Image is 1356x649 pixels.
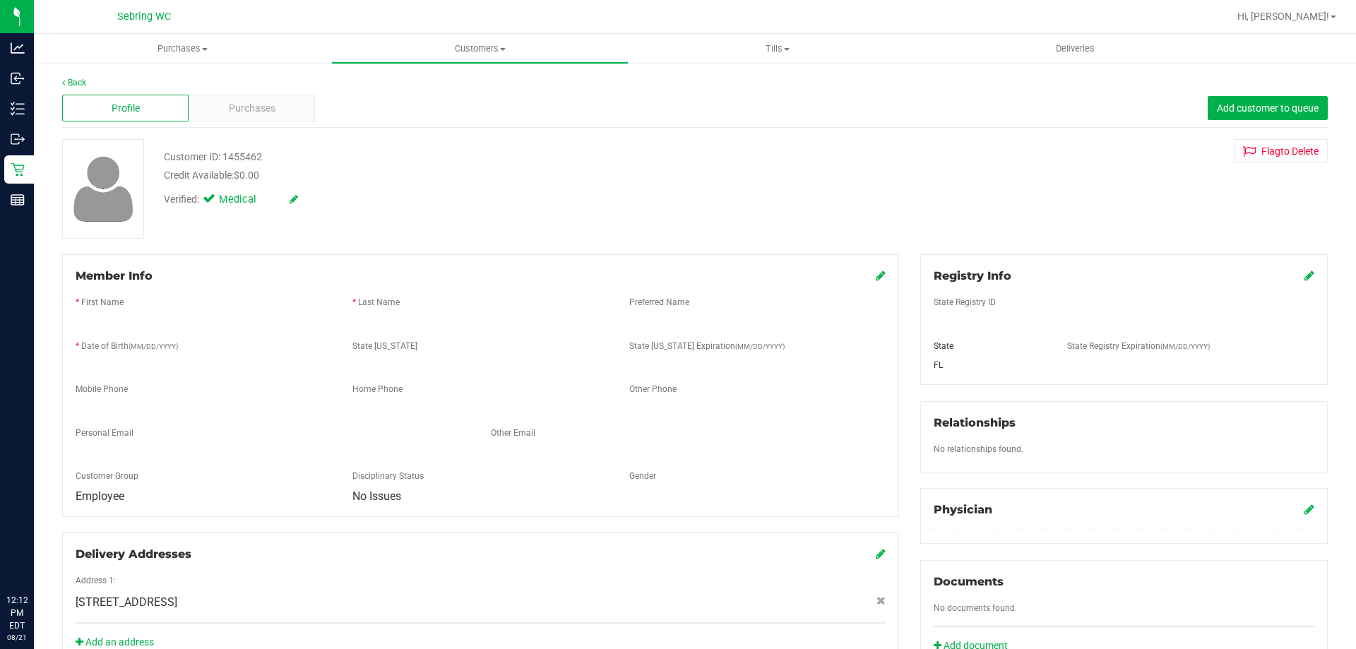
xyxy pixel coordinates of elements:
span: $0.00 [234,169,259,181]
label: Address 1: [76,574,116,587]
label: Last Name [358,296,400,309]
label: First Name [81,296,124,309]
a: Add an address [76,636,154,648]
span: Purchases [229,101,275,116]
label: State Registry Expiration [1067,340,1210,352]
span: Member Info [76,269,153,282]
a: Back [62,78,86,88]
span: Physician [934,503,992,516]
label: Date of Birth [81,340,178,352]
label: Home Phone [352,383,403,395]
span: Hi, [PERSON_NAME]! [1237,11,1329,22]
inline-svg: Inbound [11,71,25,85]
label: State Registry ID [934,296,996,309]
inline-svg: Inventory [11,102,25,116]
img: user-icon.png [66,153,141,225]
a: Customers [331,34,629,64]
span: Documents [934,575,1004,588]
inline-svg: Analytics [11,41,25,55]
span: Medical [219,192,275,208]
a: Deliveries [927,34,1224,64]
span: [STREET_ADDRESS] [76,594,177,611]
span: Registry Info [934,269,1011,282]
div: State [923,340,1057,352]
span: Relationships [934,416,1016,429]
label: Other Email [491,427,535,439]
span: No documents found. [934,603,1017,613]
span: Purchases [34,42,331,55]
span: Delivery Addresses [76,547,191,561]
label: Disciplinary Status [352,470,424,482]
inline-svg: Retail [11,162,25,177]
a: Tills [629,34,926,64]
p: 12:12 PM EDT [6,594,28,632]
label: Preferred Name [629,296,689,309]
div: Customer ID: 1455462 [164,150,262,165]
span: Add customer to queue [1217,102,1319,114]
div: FL [923,359,1057,371]
label: State [US_STATE] Expiration [629,340,785,352]
a: Purchases [34,34,331,64]
span: No Issues [352,489,401,503]
button: Flagto Delete [1234,139,1328,163]
span: Sebring WC [117,11,171,23]
label: Personal Email [76,427,133,439]
span: Tills [629,42,925,55]
iframe: Resource center [14,536,56,578]
div: Credit Available: [164,168,786,183]
label: Other Phone [629,383,677,395]
label: Gender [629,470,656,482]
button: Add customer to queue [1208,96,1328,120]
span: Employee [76,489,124,503]
p: 08/21 [6,632,28,643]
inline-svg: Reports [11,193,25,207]
span: Profile [112,101,140,116]
span: (MM/DD/YYYY) [1160,343,1210,350]
label: Customer Group [76,470,138,482]
span: (MM/DD/YYYY) [735,343,785,350]
span: Deliveries [1037,42,1114,55]
label: Mobile Phone [76,383,128,395]
span: Customers [332,42,628,55]
inline-svg: Outbound [11,132,25,146]
label: State [US_STATE] [352,340,417,352]
label: No relationships found. [934,443,1023,456]
div: Verified: [164,192,298,208]
span: (MM/DD/YYYY) [129,343,178,350]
